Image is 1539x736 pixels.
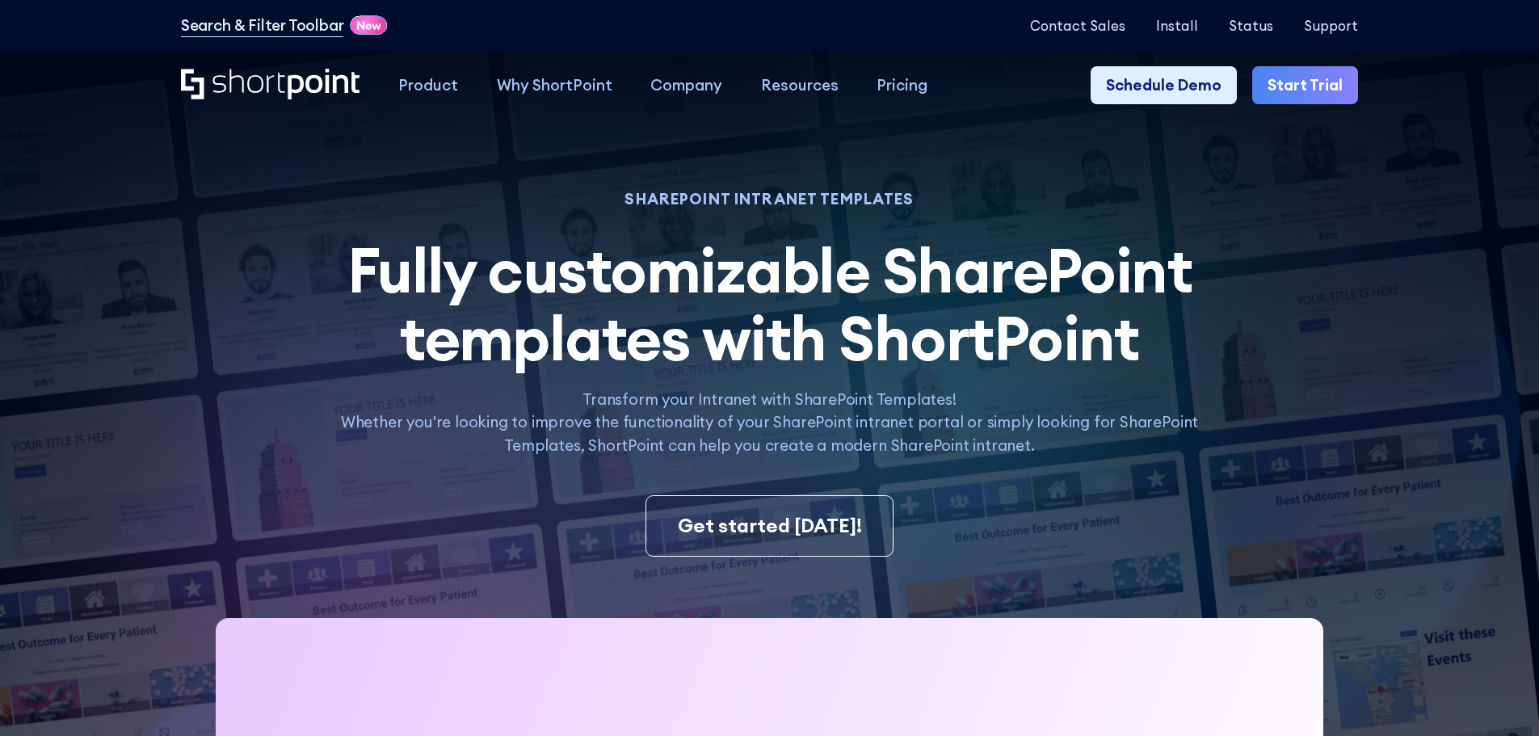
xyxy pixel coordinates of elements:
[1030,18,1125,33] a: Contact Sales
[1091,66,1237,105] a: Schedule Demo
[1252,66,1358,105] a: Start Trial
[347,231,1192,376] span: Fully customizable SharePoint templates with ShortPoint
[877,74,927,97] div: Pricing
[631,66,742,105] a: Company
[398,74,458,97] div: Product
[650,74,722,97] div: Company
[761,74,839,97] div: Resources
[1304,18,1358,33] a: Support
[678,511,862,540] div: Get started [DATE]!
[858,66,948,105] a: Pricing
[319,388,1219,457] p: Transform your Intranet with SharePoint Templates! Whether you're looking to improve the function...
[1229,18,1273,33] a: Status
[319,192,1219,206] h1: SHAREPOINT INTRANET TEMPLATES
[1156,18,1198,33] a: Install
[477,66,632,105] a: Why ShortPoint
[181,69,360,102] a: Home
[645,495,893,557] a: Get started [DATE]!
[181,14,344,37] a: Search & Filter Toolbar
[379,66,477,105] a: Product
[742,66,858,105] a: Resources
[497,74,612,97] div: Why ShortPoint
